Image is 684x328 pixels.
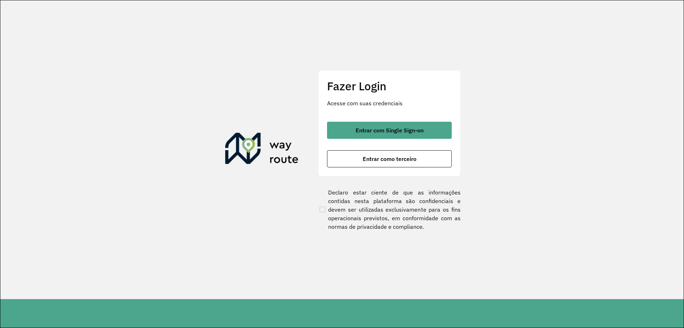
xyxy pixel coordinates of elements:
label: Declaro estar ciente de que as informações contidas nesta plataforma são confidenciais e devem se... [318,188,461,231]
h2: Fazer Login [327,79,452,93]
span: Entrar como terceiro [363,156,416,162]
button: button [327,122,452,139]
img: Roteirizador AmbevTech [225,133,299,167]
button: button [327,150,452,167]
p: Acesse com suas credenciais [327,99,452,107]
span: Entrar com Single Sign-on [356,127,424,133]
